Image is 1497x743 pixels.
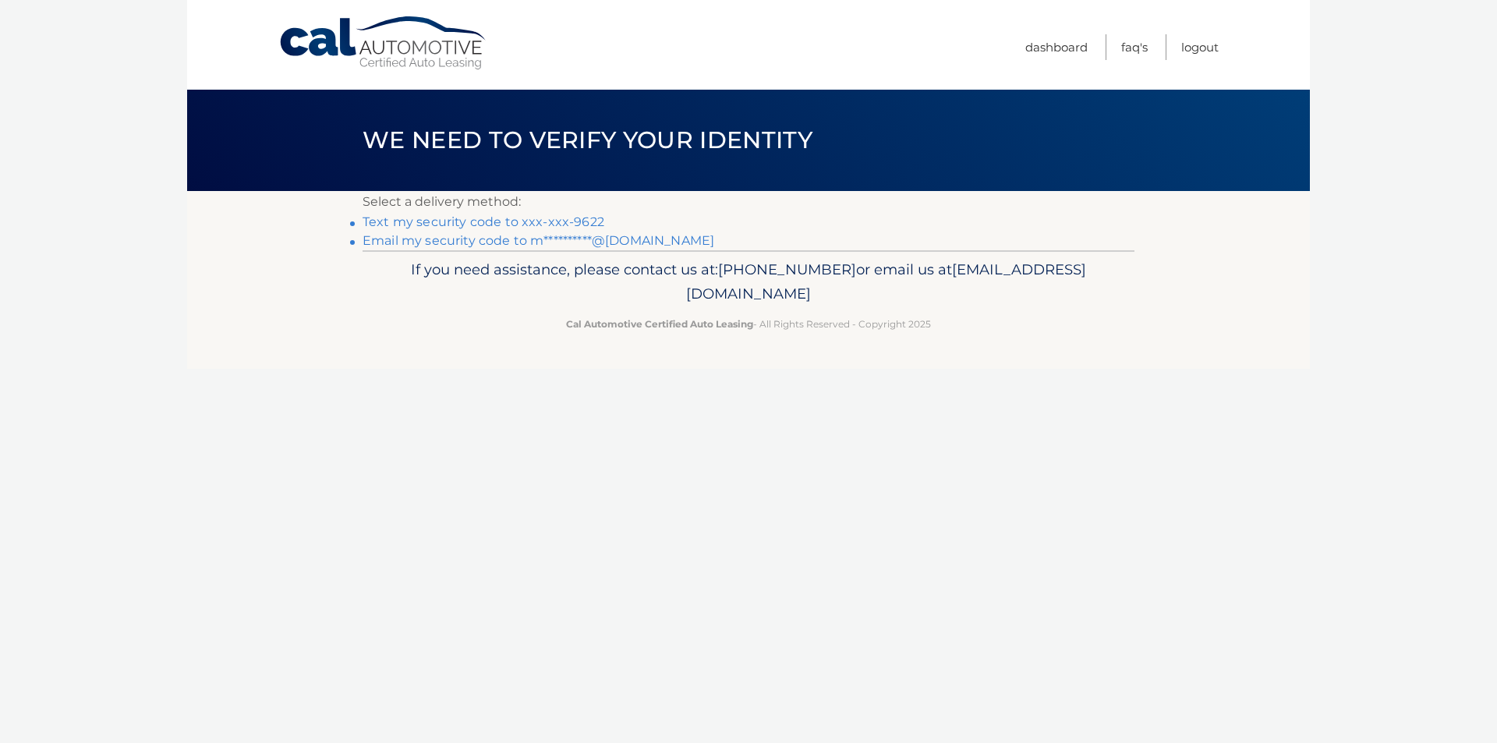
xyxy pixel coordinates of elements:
[1121,34,1148,60] a: FAQ's
[363,233,714,248] a: Email my security code to m**********@[DOMAIN_NAME]
[373,257,1124,307] p: If you need assistance, please contact us at: or email us at
[373,316,1124,332] p: - All Rights Reserved - Copyright 2025
[1025,34,1088,60] a: Dashboard
[566,318,753,330] strong: Cal Automotive Certified Auto Leasing
[363,126,812,154] span: We need to verify your identity
[718,260,856,278] span: [PHONE_NUMBER]
[278,16,489,71] a: Cal Automotive
[363,191,1134,213] p: Select a delivery method:
[1181,34,1219,60] a: Logout
[363,214,604,229] a: Text my security code to xxx-xxx-9622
